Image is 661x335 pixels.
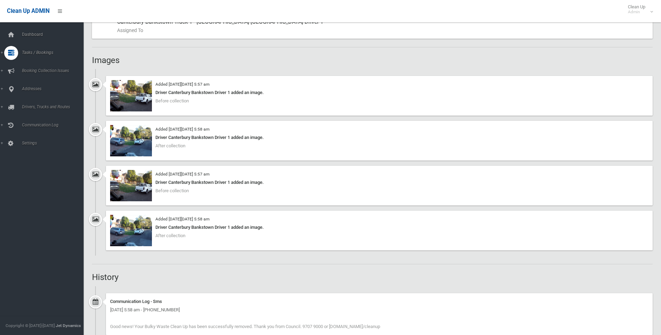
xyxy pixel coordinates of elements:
span: Copyright © [DATE]-[DATE] [6,323,55,328]
span: After collection [155,233,185,238]
div: Driver Canterbury Bankstown Driver 1 added an image. [110,178,648,187]
div: Canterbury Bankstown Truck 1 - [GEOGRAPHIC_DATA] [GEOGRAPHIC_DATA] Driver 1 [117,14,647,39]
span: Booking Collection Issues [20,68,89,73]
span: Before collection [155,188,189,193]
div: Driver Canterbury Bankstown Driver 1 added an image. [110,88,648,97]
small: Added [DATE][DATE] 5:57 am [155,82,209,87]
span: Addresses [20,86,89,91]
img: 2025-10-0305.57.258035394431917111528.jpg [110,80,152,111]
span: Drivers, Trucks and Routes [20,104,89,109]
small: Assigned To [117,26,647,34]
small: Added [DATE][DATE] 5:58 am [155,217,209,221]
img: 2025-10-0305.57.258035394431917111528.jpg [110,170,152,201]
span: Before collection [155,98,189,103]
h2: Images [92,56,653,65]
span: Clean Up [624,4,652,15]
div: Communication Log - Sms [110,297,648,306]
img: 2025-10-0305.58.008833003835751207814.jpg [110,215,152,246]
strong: Jet Dynamics [56,323,81,328]
small: Admin [628,9,645,15]
small: Added [DATE][DATE] 5:58 am [155,127,209,132]
span: Good news! Your Bulky Waste Clean Up has been successfully removed. Thank you from Council. 9707 ... [110,324,380,329]
div: Driver Canterbury Bankstown Driver 1 added an image. [110,133,648,142]
span: After collection [155,143,185,148]
span: Dashboard [20,32,89,37]
div: [DATE] 5:58 am - [PHONE_NUMBER] [110,306,648,314]
span: Tasks / Bookings [20,50,89,55]
small: Added [DATE][DATE] 5:57 am [155,172,209,177]
span: Settings [20,141,89,146]
img: 2025-10-0305.58.008833003835751207814.jpg [110,125,152,156]
h2: History [92,273,653,282]
div: Driver Canterbury Bankstown Driver 1 added an image. [110,223,648,232]
span: Clean Up ADMIN [7,8,49,14]
span: Communication Log [20,123,89,127]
